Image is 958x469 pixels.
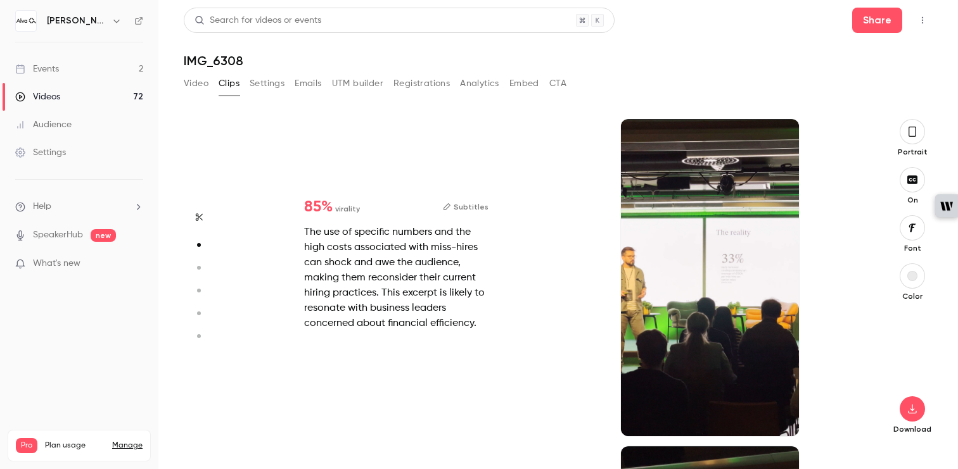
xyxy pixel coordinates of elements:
[33,228,83,242] a: SpeakerHub
[393,73,450,94] button: Registrations
[128,258,143,270] iframe: Noticeable Trigger
[15,146,66,159] div: Settings
[33,200,51,213] span: Help
[443,199,489,215] button: Subtitles
[460,73,499,94] button: Analytics
[45,441,105,451] span: Plan usage
[91,229,116,242] span: new
[852,8,902,33] button: Share
[549,73,566,94] button: CTA
[892,147,933,157] p: Portrait
[47,15,106,27] h6: [PERSON_NAME] Labs
[184,73,208,94] button: Video
[892,243,933,253] p: Font
[295,73,321,94] button: Emails
[335,203,360,215] span: virality
[15,118,72,131] div: Audience
[892,195,933,205] p: On
[304,225,489,331] div: The use of specific numbers and the high costs associated with miss-hires can shock and awe the a...
[892,291,933,301] p: Color
[15,200,143,213] li: help-dropdown-opener
[112,441,143,451] a: Manage
[184,53,933,68] h1: IMG_6308
[250,73,284,94] button: Settings
[195,14,321,27] div: Search for videos or events
[332,73,383,94] button: UTM builder
[15,91,60,103] div: Videos
[912,10,933,30] button: Top Bar Actions
[304,199,333,215] span: 85 %
[33,257,80,270] span: What's new
[15,63,59,75] div: Events
[16,11,36,31] img: Alva Labs
[892,424,933,434] p: Download
[509,73,539,94] button: Embed
[16,438,37,453] span: Pro
[219,73,239,94] button: Clips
